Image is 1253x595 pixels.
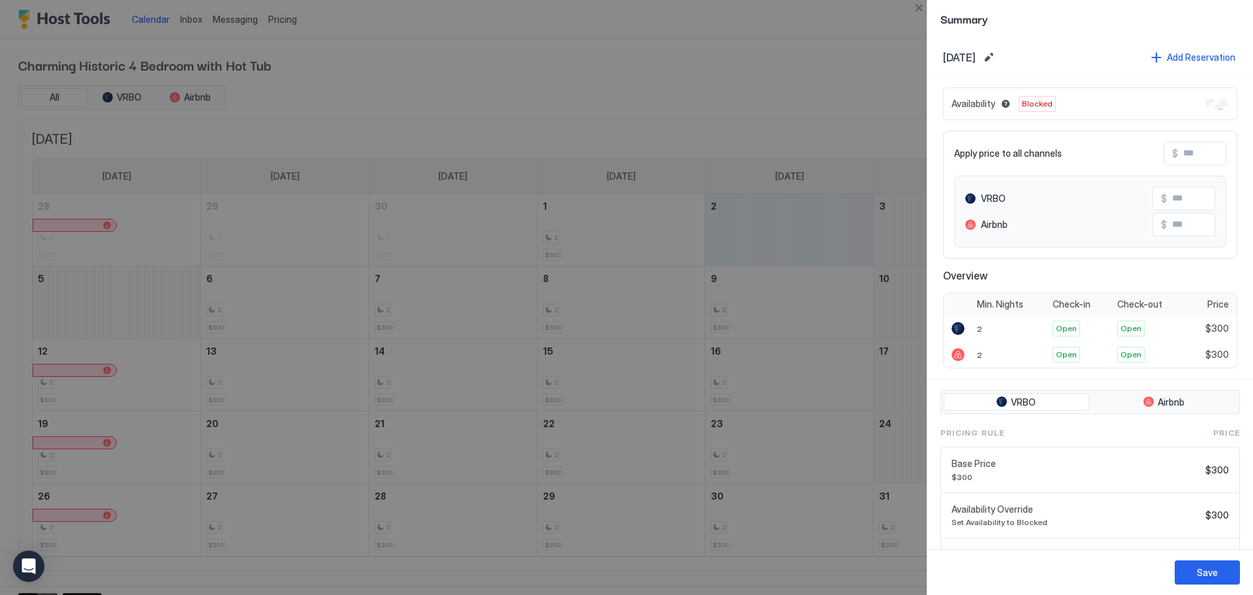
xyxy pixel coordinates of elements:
span: $300 [951,472,1200,482]
span: $ [1161,219,1167,231]
div: tab-group [940,390,1240,415]
span: Pricing Rule [940,427,1004,439]
button: VRBO [944,393,1089,411]
span: Price [1207,298,1229,310]
span: Overview [943,269,1237,282]
span: Price [1213,427,1240,439]
span: VRBO [1011,396,1036,408]
span: Check-in [1053,298,1091,310]
span: $ [1161,193,1167,204]
button: Edit date range [981,50,997,65]
span: 2 [977,350,982,360]
span: [DATE] [943,51,976,64]
div: Open Intercom Messenger [13,551,44,582]
div: Add Reservation [1167,50,1235,64]
span: Availability Override [951,504,1200,515]
span: Blocked [1022,98,1053,110]
span: $300 [1205,323,1229,334]
span: Open [1056,349,1077,361]
span: $300 [1205,464,1229,476]
span: Airbnb [1158,396,1184,408]
button: Add Reservation [1149,48,1237,66]
span: 2 [977,324,982,334]
button: Blocked dates override all pricing rules and remain unavailable until manually unblocked [998,96,1013,112]
span: Summary [940,10,1240,27]
span: Apply price to all channels [954,148,1062,159]
span: $300 [1205,509,1229,521]
span: Set Availability to Blocked [951,517,1200,527]
div: Save [1197,566,1218,579]
span: Base Price [951,458,1200,470]
button: Airbnb [1092,393,1237,411]
span: Check-out [1117,298,1162,310]
span: VRBO [981,193,1006,204]
span: $300 [1205,349,1229,361]
span: Open [1056,323,1077,334]
span: Airbnb [981,219,1008,231]
span: Open [1121,323,1141,334]
span: Minimum Listing Price (from Listing Settings) [951,549,1200,560]
span: Open [1121,349,1141,361]
span: $ [1172,148,1178,159]
button: Save [1175,560,1240,585]
span: Availability [951,98,995,110]
span: Min. Nights [977,298,1023,310]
